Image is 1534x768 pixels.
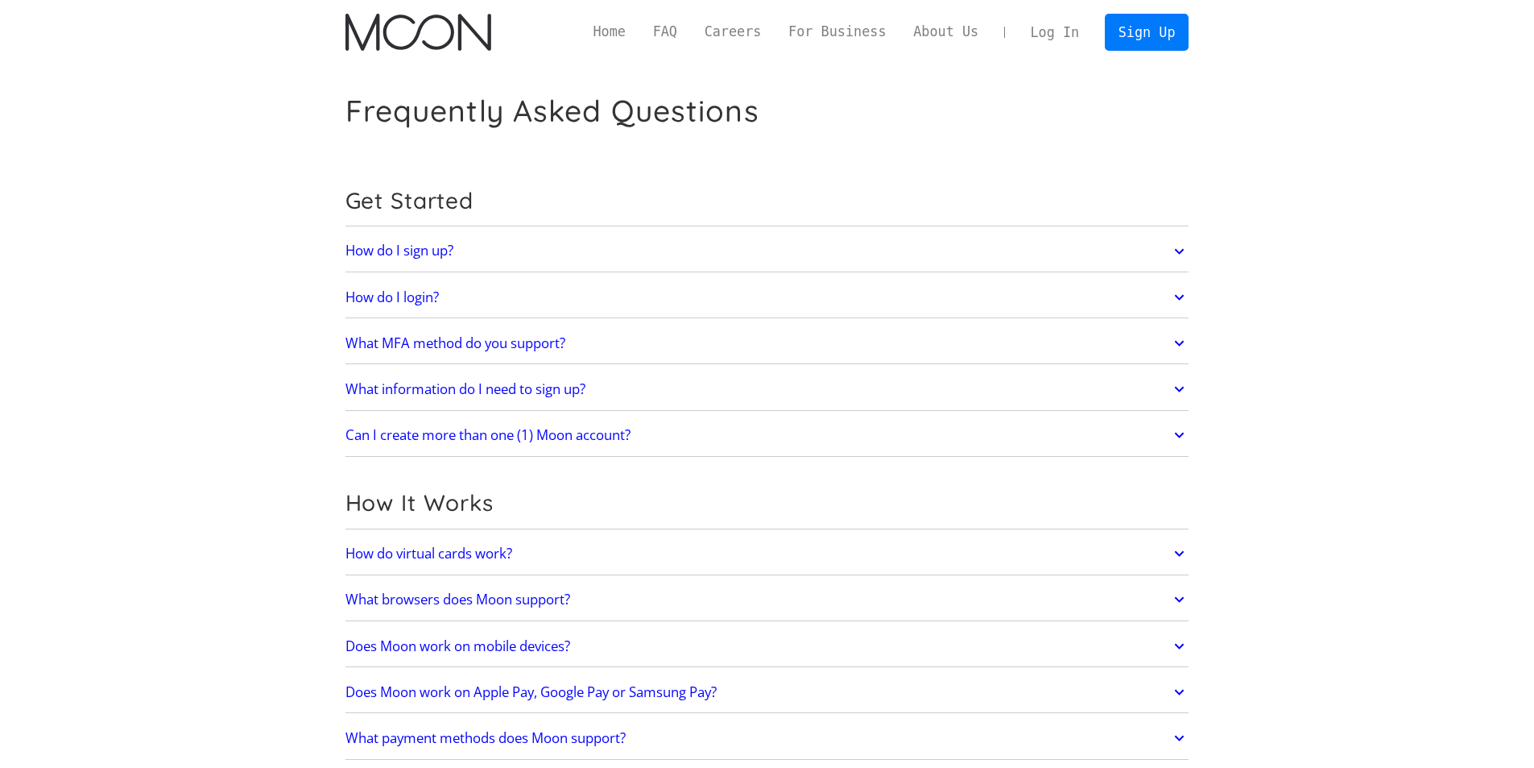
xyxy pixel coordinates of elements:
a: Log In [1017,15,1093,50]
h2: What information do I need to sign up? [345,381,585,397]
a: How do I sign up? [345,235,1189,268]
a: Home [580,22,639,42]
a: Does Moon work on mobile devices? [345,629,1189,663]
a: FAQ [639,22,691,42]
img: Moon Logo [345,14,491,51]
a: What information do I need to sign up? [345,372,1189,406]
a: What payment methods does Moon support? [345,721,1189,755]
a: Can I create more than one (1) Moon account? [345,418,1189,452]
h2: What MFA method do you support? [345,335,565,351]
h2: How do I sign up? [345,243,453,259]
h2: Does Moon work on Apple Pay, Google Pay or Samsung Pay? [345,684,717,700]
h2: How It Works [345,489,1189,517]
a: How do I login? [345,280,1189,314]
a: For Business [775,22,899,42]
h2: What browsers does Moon support? [345,592,570,608]
h2: What payment methods does Moon support? [345,730,626,746]
a: How do virtual cards work? [345,537,1189,571]
a: Sign Up [1105,14,1189,50]
h2: Can I create more than one (1) Moon account? [345,427,631,443]
a: Careers [691,22,775,42]
a: What MFA method do you support? [345,326,1189,360]
a: What browsers does Moon support? [345,583,1189,616]
h2: How do I login? [345,289,439,305]
h2: Get Started [345,187,1189,214]
h1: Frequently Asked Questions [345,93,759,129]
h2: How do virtual cards work? [345,546,512,562]
a: Does Moon work on Apple Pay, Google Pay or Samsung Pay? [345,675,1189,709]
a: About Us [899,22,992,42]
h2: Does Moon work on mobile devices? [345,638,570,654]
